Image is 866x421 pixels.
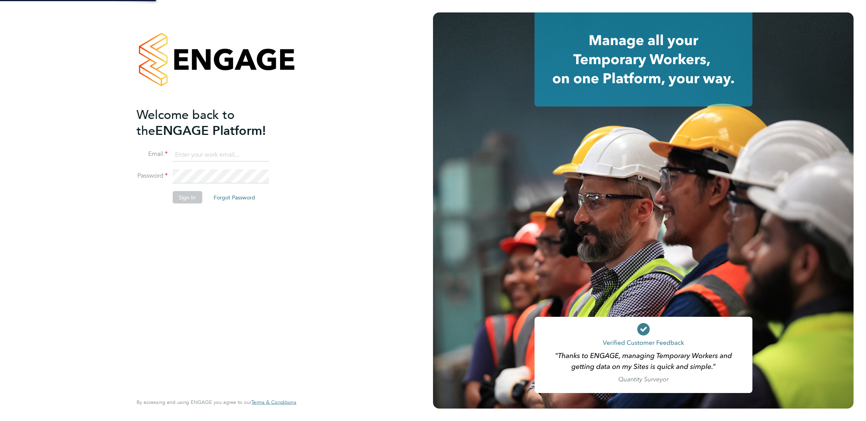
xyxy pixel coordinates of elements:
[137,107,288,138] h2: ENGAGE Platform!
[251,399,296,405] span: Terms & Conditions
[207,191,261,204] button: Forgot Password
[137,399,296,405] span: By accessing and using ENGAGE you agree to our
[137,107,235,138] span: Welcome back to the
[137,172,168,180] label: Password
[172,191,202,204] button: Sign In
[137,150,168,158] label: Email
[251,399,296,405] a: Terms & Conditions
[172,148,268,162] input: Enter your work email...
